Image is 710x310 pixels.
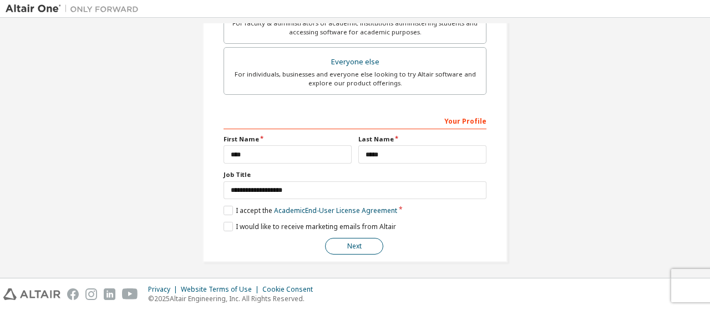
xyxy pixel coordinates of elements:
[224,206,397,215] label: I accept the
[85,288,97,300] img: instagram.svg
[122,288,138,300] img: youtube.svg
[231,54,479,70] div: Everyone else
[181,285,262,294] div: Website Terms of Use
[104,288,115,300] img: linkedin.svg
[224,111,486,129] div: Your Profile
[231,19,479,37] div: For faculty & administrators of academic institutions administering students and accessing softwa...
[325,238,383,255] button: Next
[148,294,319,303] p: © 2025 Altair Engineering, Inc. All Rights Reserved.
[224,135,352,144] label: First Name
[224,170,486,179] label: Job Title
[3,288,60,300] img: altair_logo.svg
[262,285,319,294] div: Cookie Consent
[67,288,79,300] img: facebook.svg
[274,206,397,215] a: Academic End-User License Agreement
[6,3,144,14] img: Altair One
[148,285,181,294] div: Privacy
[358,135,486,144] label: Last Name
[224,222,396,231] label: I would like to receive marketing emails from Altair
[231,70,479,88] div: For individuals, businesses and everyone else looking to try Altair software and explore our prod...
